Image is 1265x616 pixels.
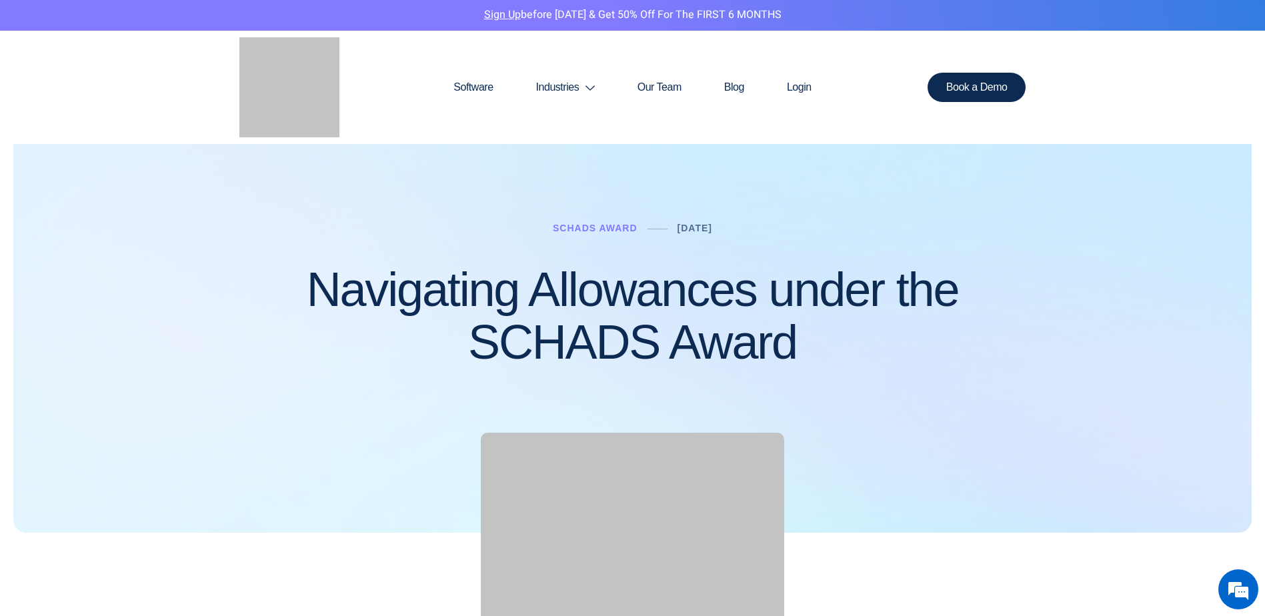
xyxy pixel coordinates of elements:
a: Book a Demo [928,73,1026,102]
h1: Navigating Allowances under the SCHADS Award [239,263,1026,369]
a: Software [432,55,514,119]
a: [DATE] [678,223,712,233]
p: before [DATE] & Get 50% Off for the FIRST 6 MONTHS [10,7,1255,24]
span: Book a Demo [946,82,1008,93]
a: Industries [515,55,616,119]
a: Sign Up [484,7,521,23]
a: Blog [703,55,766,119]
a: Our Team [616,55,703,119]
a: Login [766,55,833,119]
a: Schads Award [553,223,638,233]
